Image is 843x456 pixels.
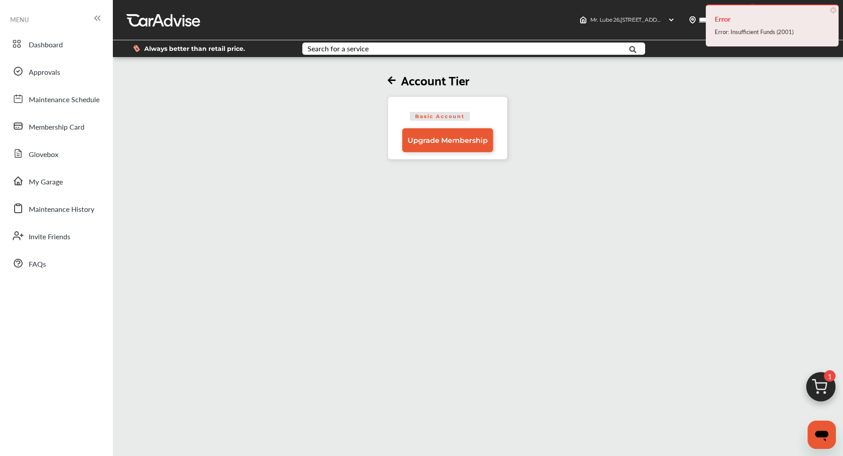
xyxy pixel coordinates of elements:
iframe: Button to launch messaging window [808,421,836,449]
span: My Garage [29,176,63,188]
span: 1 [824,370,835,382]
span: Glovebox [29,149,58,161]
img: location_vector.a44bc228.svg [689,16,696,23]
img: dollor_label_vector.a70140d1.svg [133,45,140,52]
h4: Error [715,12,830,26]
span: Maintenance Schedule [29,94,100,106]
a: Approvals [8,60,104,83]
h2: Account Tier [388,72,508,88]
img: header-home-logo.8d720a4f.svg [580,16,587,23]
span: Dashboard [29,39,63,51]
span: × [830,7,836,13]
span: MENU [10,16,29,23]
div: Error: Insufficient Funds (2001) [715,26,830,38]
a: My Garage [8,169,104,192]
span: Approvals [29,67,60,78]
span: Basic Account [410,112,470,121]
span: Mr. Lube 26 , [STREET_ADDRESS][PERSON_NAME] [GEOGRAPHIC_DATA] , MB R3G 3J5 [590,16,806,23]
span: Invite Friends [29,231,70,243]
span: Maintenance History [29,204,94,215]
a: Glovebox [8,142,104,165]
a: Invite Friends [8,224,104,247]
a: Upgrade Membership [402,128,493,152]
a: Dashboard [8,32,104,55]
a: Membership Card [8,115,104,138]
div: Search for a service [308,45,369,52]
a: Maintenance Schedule [8,87,104,110]
a: FAQs [8,252,104,275]
span: Always better than retail price. [144,46,245,52]
span: FAQs [29,259,46,270]
img: header-down-arrow.9dd2ce7d.svg [668,16,675,23]
a: Maintenance History [8,197,104,220]
span: Membership Card [29,122,85,133]
span: Upgrade Membership [408,136,488,145]
img: cart_icon.3d0951e8.svg [800,368,842,410]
